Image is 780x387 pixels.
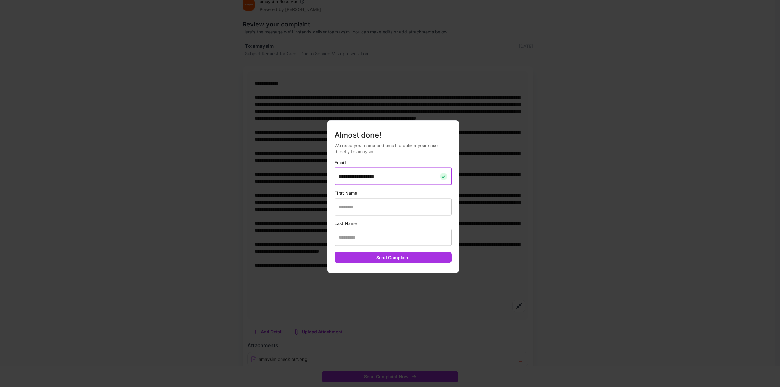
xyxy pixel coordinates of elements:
[335,190,452,196] p: First Name
[335,252,452,263] button: Send Complaint
[335,220,452,226] p: Last Name
[335,142,452,154] p: We need your name and email to deliver your case directly to amaysim.
[335,159,452,165] p: Email
[335,130,452,140] h5: Almost done!
[440,173,447,180] img: checkmark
